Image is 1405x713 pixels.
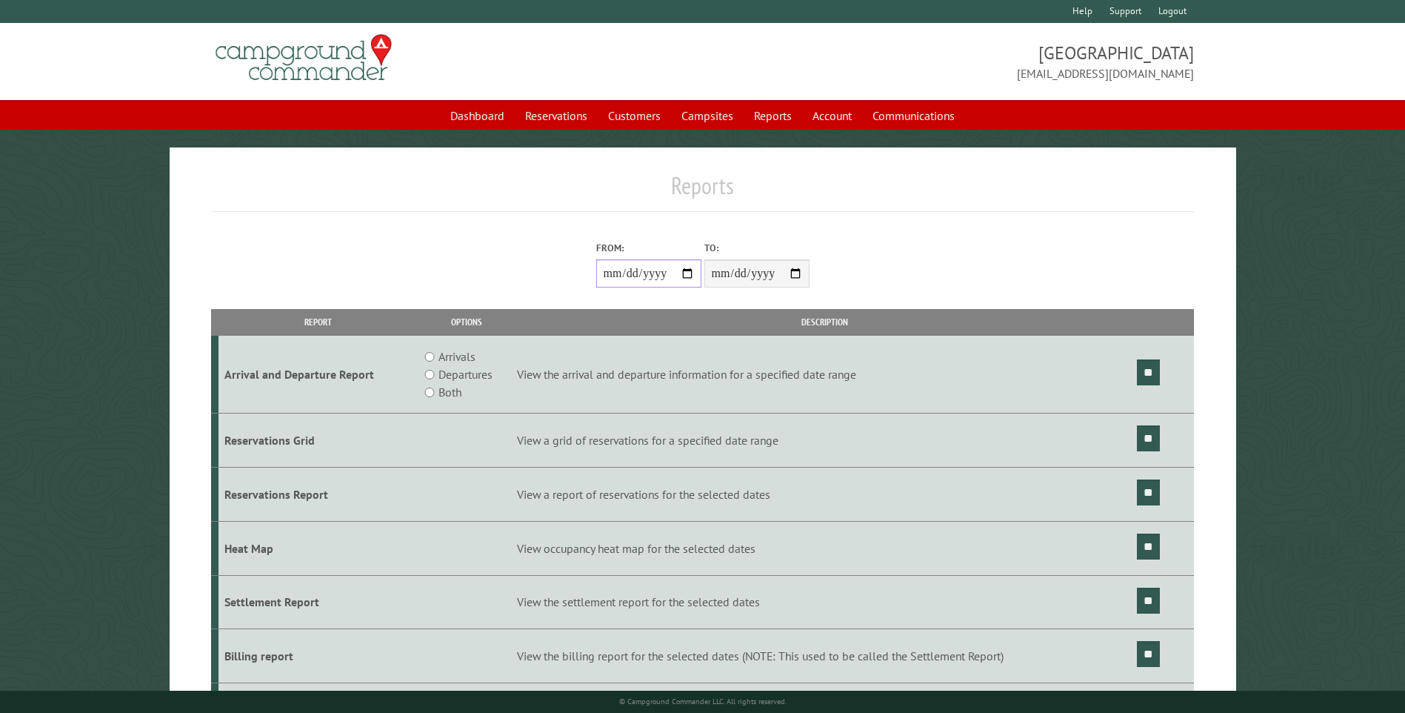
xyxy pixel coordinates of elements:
[515,575,1135,629] td: View the settlement report for the selected dates
[441,102,513,130] a: Dashboard
[218,467,418,521] td: Reservations Report
[211,171,1193,212] h1: Reports
[515,521,1135,575] td: View occupancy heat map for the selected dates
[418,309,514,335] th: Options
[438,348,475,365] label: Arrivals
[804,102,861,130] a: Account
[515,629,1135,683] td: View the billing report for the selected dates (NOTE: This used to be called the Settlement Report)
[515,467,1135,521] td: View a report of reservations for the selected dates
[516,102,596,130] a: Reservations
[596,241,701,255] label: From:
[218,521,418,575] td: Heat Map
[864,102,964,130] a: Communications
[218,414,418,468] td: Reservations Grid
[515,414,1135,468] td: View a grid of reservations for a specified date range
[745,102,801,130] a: Reports
[218,309,418,335] th: Report
[438,365,493,383] label: Departures
[211,29,396,87] img: Campground Commander
[704,241,810,255] label: To:
[438,383,461,401] label: Both
[515,336,1135,414] td: View the arrival and departure information for a specified date range
[673,102,742,130] a: Campsites
[619,697,787,706] small: © Campground Commander LLC. All rights reserved.
[218,629,418,683] td: Billing report
[515,309,1135,335] th: Description
[218,575,418,629] td: Settlement Report
[218,336,418,414] td: Arrival and Departure Report
[599,102,670,130] a: Customers
[703,41,1194,82] span: [GEOGRAPHIC_DATA] [EMAIL_ADDRESS][DOMAIN_NAME]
